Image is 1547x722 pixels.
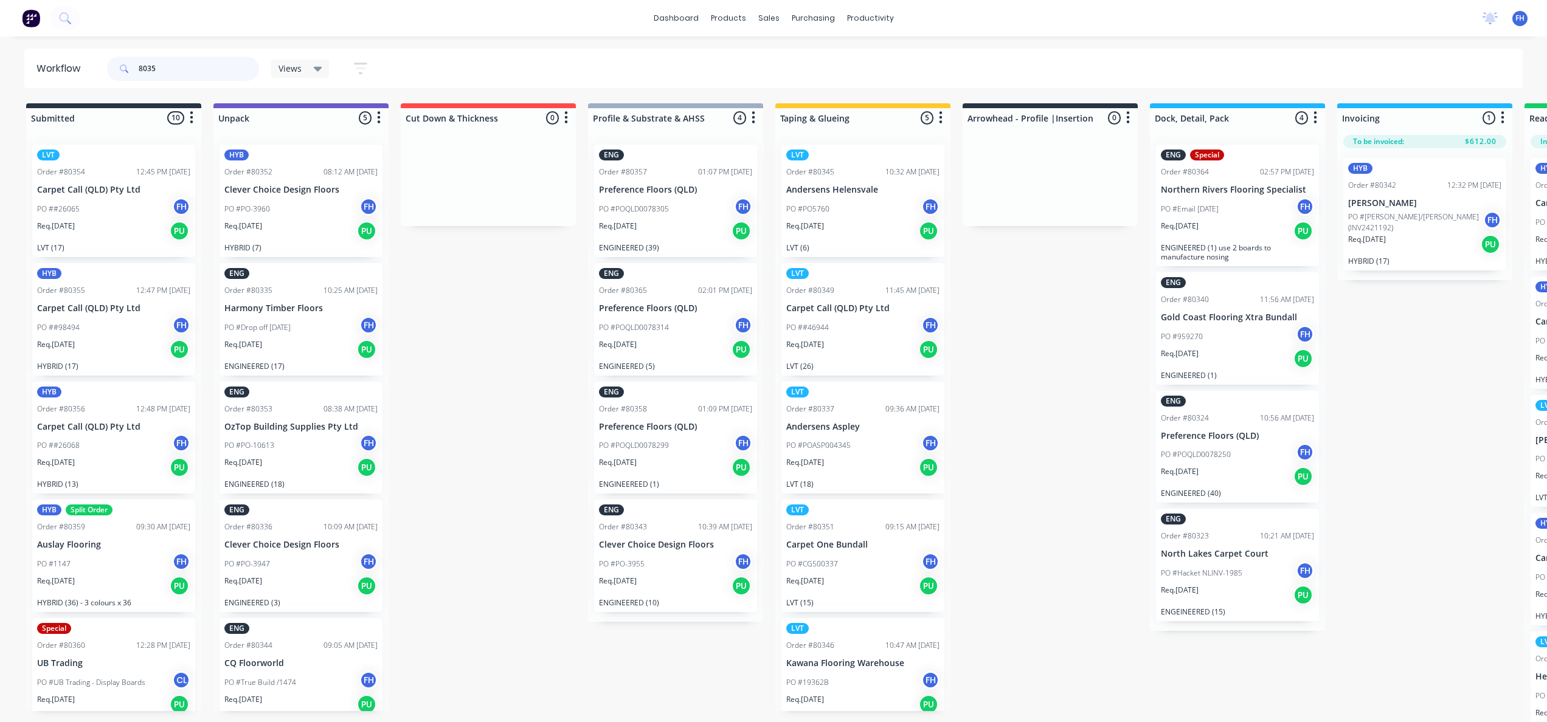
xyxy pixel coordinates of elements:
[1348,180,1396,191] div: Order #80342
[921,671,940,689] div: FH
[599,504,624,515] div: ENG
[1293,585,1313,605] div: PU
[324,640,378,651] div: 09:05 AM [DATE]
[734,434,752,452] div: FH
[599,576,637,586] p: Req. [DATE]
[1515,13,1525,24] span: FH
[224,268,249,279] div: ENG
[1161,167,1209,177] div: Order #80364
[32,382,195,494] div: HYBOrder #8035612:48 PM [DATE]Carpet Call (QLD) Pty LtdPO ##26068FHReq.[DATE]PUHYBRID (13)
[139,57,259,81] input: Search for orders...
[786,576,824,586] p: Req. [DATE]
[786,623,809,634] div: LVT
[1161,294,1209,305] div: Order #80340
[786,9,841,27] div: purchasing
[357,576,376,596] div: PU
[599,387,624,397] div: ENG
[1447,180,1501,191] div: 12:32 PM [DATE]
[1296,443,1314,461] div: FH
[172,316,190,334] div: FH
[224,640,272,651] div: Order #80344
[599,243,752,252] p: ENGINEERED (39)
[224,559,270,569] p: PO #PO-3947
[1161,489,1314,498] p: ENGINEERED (40)
[37,658,190,669] p: UB Trading
[224,658,378,669] p: CQ Floorworld
[599,268,624,279] div: ENG
[1161,243,1314,261] p: ENGINEERED (1) use 2 boards to manufacture nosing
[732,340,751,359] div: PU
[37,598,190,607] p: HYBRID (36) - 3 colours x 36
[786,303,940,314] p: Carpet Call (QLD) Pty Ltd
[1161,431,1314,441] p: Preference Floors (QLD)
[698,167,752,177] div: 01:07 PM [DATE]
[37,576,75,586] p: Req. [DATE]
[37,404,85,414] div: Order #80356
[37,339,75,350] p: Req. [DATE]
[37,694,75,705] p: Req. [DATE]
[1161,413,1209,424] div: Order #80324
[786,658,940,669] p: Kawana Flooring Warehouse
[224,694,262,705] p: Req. [DATE]
[136,404,190,414] div: 12:48 PM [DATE]
[359,434,378,452] div: FH
[599,339,637,350] p: Req. [DATE]
[786,457,824,468] p: Req. [DATE]
[698,404,752,414] div: 01:09 PM [DATE]
[885,285,940,296] div: 11:45 AM [DATE]
[732,221,751,241] div: PU
[786,285,834,296] div: Order #80349
[37,167,85,177] div: Order #80354
[786,598,940,607] p: LVT (15)
[732,576,751,596] div: PU
[786,362,940,371] p: LVT (26)
[224,185,378,195] p: Clever Choice Design Floors
[599,457,637,468] p: Req. [DATE]
[37,480,190,489] p: HYBRID (13)
[1348,198,1501,208] p: [PERSON_NAME]
[1348,211,1483,233] p: PO #[PERSON_NAME]/[PERSON_NAME] (INV2421192)
[172,552,190,571] div: FH
[172,671,190,689] div: CL
[781,145,944,257] div: LVTOrder #8034510:32 AM [DATE]Andersens HelensvalePO #PO5760FHReq.[DATE]PULVT (6)
[37,540,190,550] p: Auslay Flooring
[599,303,752,314] p: Preference Floors (QLD)
[357,458,376,477] div: PU
[705,9,752,27] div: products
[599,322,669,333] p: PO #POQLD0078314
[37,204,80,215] p: PO ##26065
[1161,312,1314,323] p: Gold Coast Flooring Xtra Bundall
[37,387,61,397] div: HYB
[37,185,190,195] p: Carpet Call (QLD) Pty Ltd
[885,640,940,651] div: 10:47 AM [DATE]
[224,576,262,586] p: Req. [DATE]
[599,167,647,177] div: Order #80357
[1260,531,1314,541] div: 10:21 AM [DATE]
[1348,256,1501,266] p: HYBRID (17)
[786,404,834,414] div: Order #80337
[594,263,757,376] div: ENGOrder #8036502:01 PM [DATE]Preference Floors (QLD)PO #POQLD0078314FHReq.[DATE]PUENGINEERED (5)
[885,521,940,532] div: 09:15 AM [DATE]
[781,263,944,376] div: LVTOrder #8034911:45 AM [DATE]Carpet Call (QLD) Pty LtdPO ##46944FHReq.[DATE]PULVT (26)
[37,677,145,688] p: PO #UB Trading - Display Boards
[1161,607,1314,616] p: ENGEINEERED (15)
[170,340,189,359] div: PU
[220,145,382,257] div: HYBOrder #8035208:12 AM [DATE]Clever Choice Design FloorsPO #PO-3960FHReq.[DATE]PUHYBRID (7)
[786,185,940,195] p: Andersens Helensvale
[22,9,40,27] img: Factory
[1161,514,1186,524] div: ENG
[224,167,272,177] div: Order #80352
[1161,371,1314,380] p: ENGINEERED (1)
[359,671,378,689] div: FH
[359,552,378,571] div: FH
[1161,277,1186,288] div: ENG
[1353,136,1404,147] span: To be invoiced:
[220,382,382,494] div: ENGOrder #8035308:38 AM [DATE]OzTop Building Supplies Pty LtdPO #PO-10613FHReq.[DATE]PUENGINEERED...
[599,598,752,607] p: ENGINEERED (10)
[599,150,624,160] div: ENG
[919,340,938,359] div: PU
[136,167,190,177] div: 12:45 PM [DATE]
[1161,531,1209,541] div: Order #80323
[1161,331,1203,342] p: PO #959270
[37,303,190,314] p: Carpet Call (QLD) Pty Ltd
